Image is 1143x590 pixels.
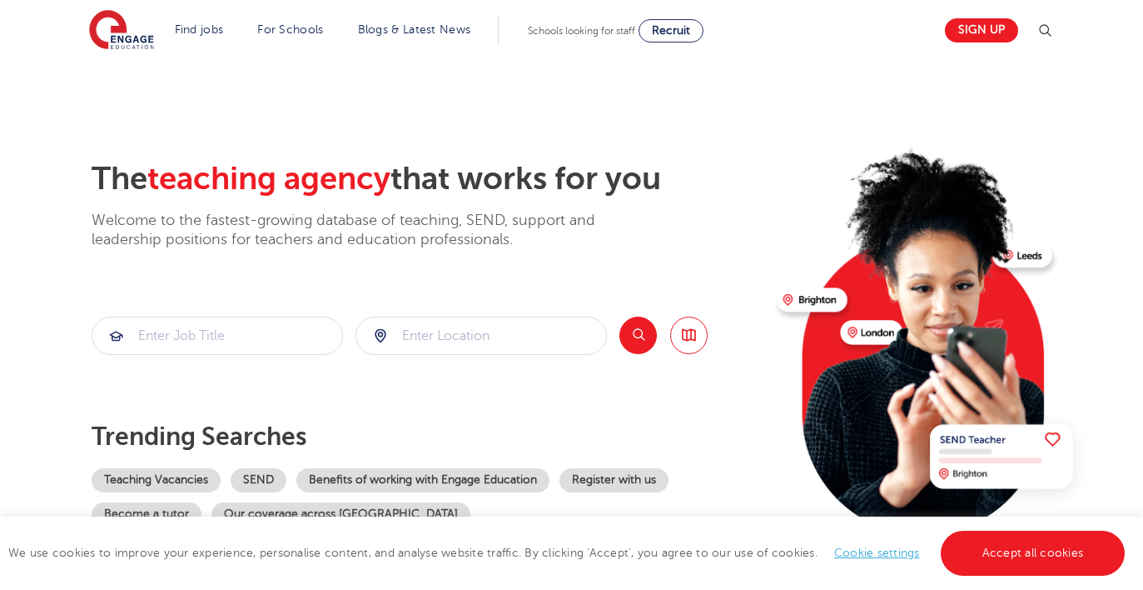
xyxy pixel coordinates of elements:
[175,23,224,36] a: Find jobs
[528,25,635,37] span: Schools looking for staff
[8,547,1129,559] span: We use cookies to improve your experience, personalise content, and analyse website traffic. By c...
[92,160,763,198] h2: The that works for you
[92,211,641,250] p: Welcome to the fastest-growing database of teaching, SEND, support and leadership positions for t...
[92,317,343,355] div: Submit
[356,317,606,354] input: Submit
[559,468,668,492] a: Register with us
[89,10,154,52] img: Engage Education
[92,502,201,527] a: Become a tutor
[92,317,342,354] input: Submit
[211,502,470,527] a: Our coverage across [GEOGRAPHIC_DATA]
[92,422,763,452] p: Trending searches
[945,18,1018,42] a: Sign up
[296,468,549,492] a: Benefits of working with Engage Education
[231,468,286,492] a: SEND
[941,531,1126,576] a: Accept all cookies
[257,23,323,36] a: For Schools
[355,317,607,355] div: Submit
[652,24,690,37] span: Recruit
[358,23,471,36] a: Blogs & Latest News
[834,547,920,559] a: Cookie settings
[619,317,657,354] button: Search
[92,468,221,492] a: Teaching Vacancies
[639,19,703,42] a: Recruit
[147,161,390,197] span: teaching agency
